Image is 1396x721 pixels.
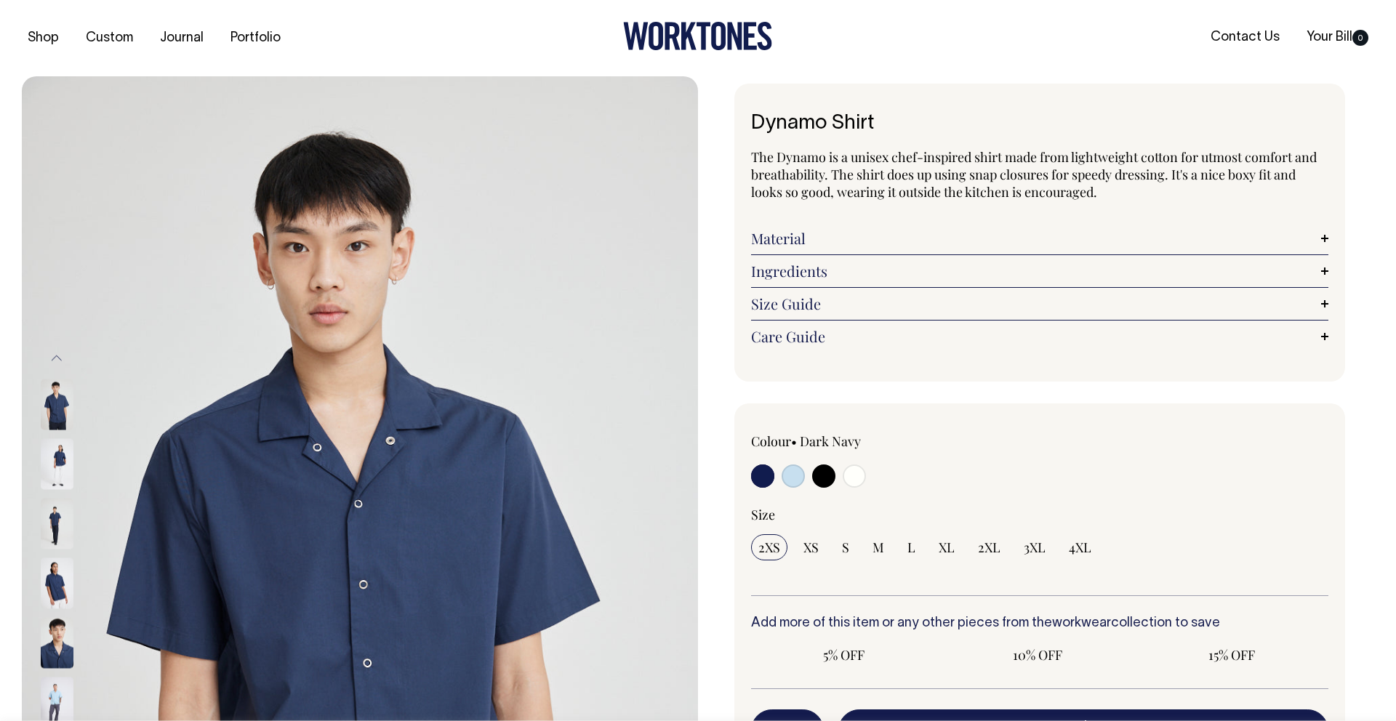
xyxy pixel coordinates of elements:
h1: Dynamo Shirt [751,113,1328,135]
div: Colour [751,432,982,450]
a: workwear [1052,617,1111,629]
span: • [791,432,797,450]
img: dark-navy [41,498,73,549]
a: Portfolio [225,26,286,50]
input: 2XL [971,534,1008,560]
a: Material [751,230,1328,247]
input: M [865,534,891,560]
span: 4XL [1069,539,1091,556]
input: L [900,534,923,560]
img: dark-navy [41,438,73,489]
h6: Add more of this item or any other pieces from the collection to save [751,616,1328,631]
a: Size Guide [751,295,1328,313]
span: 10% OFF [952,646,1123,664]
img: dark-navy [41,379,73,430]
input: 2XS [751,534,787,560]
a: Contact Us [1205,25,1285,49]
img: dark-navy [41,617,73,668]
label: Dark Navy [800,432,861,450]
div: Size [751,506,1328,523]
span: 15% OFF [1146,646,1317,664]
input: XS [796,534,826,560]
a: Shop [22,26,65,50]
input: 15% OFF [1139,642,1324,668]
span: S [842,539,849,556]
span: The Dynamo is a unisex chef-inspired shirt made from lightweight cotton for utmost comfort and br... [751,148,1317,201]
input: 10% OFF [945,642,1131,668]
span: 0 [1352,30,1368,46]
img: dark-navy [41,557,73,608]
input: S [835,534,857,560]
span: 2XS [758,539,780,556]
span: 5% OFF [758,646,929,664]
a: Custom [80,26,139,50]
a: Journal [154,26,209,50]
span: 2XL [978,539,1000,556]
input: 5% OFF [751,642,936,668]
span: 3XL [1024,539,1046,556]
span: XL [939,539,955,556]
input: XL [931,534,962,560]
a: Ingredients [751,262,1328,280]
span: XS [803,539,819,556]
a: Your Bill0 [1301,25,1374,49]
span: M [872,539,884,556]
button: Previous [46,342,68,375]
input: 3XL [1016,534,1053,560]
a: Care Guide [751,328,1328,345]
span: L [907,539,915,556]
input: 4XL [1062,534,1099,560]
